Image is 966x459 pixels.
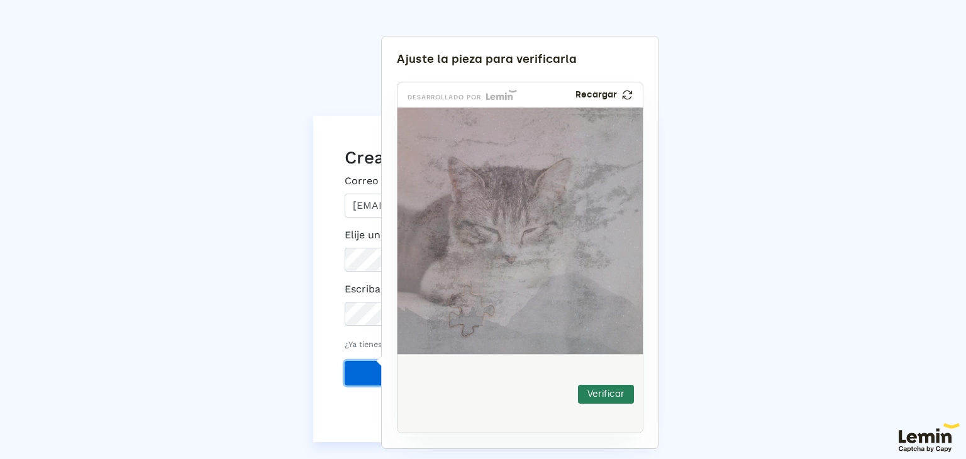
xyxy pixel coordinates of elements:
img: refresh.png [622,90,633,100]
img: aef7596b-f57b-4459-87f5-0905cac6382e.png [397,108,804,354]
font: Verificar [587,389,625,399]
font: Ajuste la pieza para verificarla [397,52,577,66]
font: Recargar [575,89,617,100]
button: Verificar [578,385,634,404]
font: Desarrollado por [408,94,481,101]
img: Logotipo de Lemin [486,90,517,100]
